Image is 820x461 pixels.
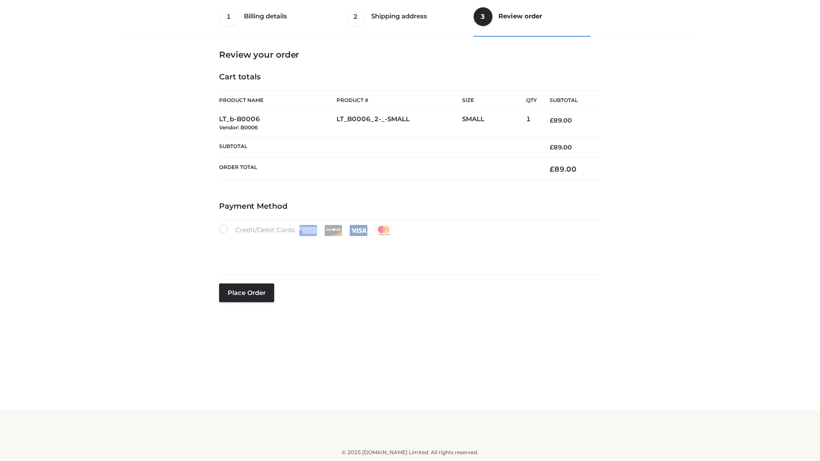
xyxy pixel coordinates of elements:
td: LT_b-B0006 [219,110,337,137]
span: £ [550,165,554,173]
th: Order Total [219,158,537,181]
bdi: 89.00 [550,117,572,124]
bdi: 89.00 [550,143,572,151]
th: Subtotal [219,137,537,158]
th: Subtotal [537,91,601,110]
td: LT_B0006_2-_-SMALL [337,110,462,137]
div: © 2025 [DOMAIN_NAME] Limited. All rights reserved. [127,448,693,457]
td: SMALL [462,110,526,137]
img: Discover [324,225,343,236]
h4: Payment Method [219,202,601,211]
bdi: 89.00 [550,165,577,173]
img: Mastercard [375,225,393,236]
td: 1 [526,110,537,137]
img: Amex [299,225,317,236]
h4: Cart totals [219,73,601,82]
th: Size [462,91,522,110]
img: Visa [349,225,368,236]
button: Place order [219,283,274,302]
small: Vendor: B0006 [219,124,258,131]
span: £ [550,117,553,124]
th: Qty [526,90,537,110]
h3: Review your order [219,50,601,60]
th: Product # [337,90,462,110]
th: Product Name [219,90,337,110]
label: Credit/Debit Cards [219,225,394,236]
iframe: Secure payment input frame [217,234,599,266]
span: £ [550,143,553,151]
